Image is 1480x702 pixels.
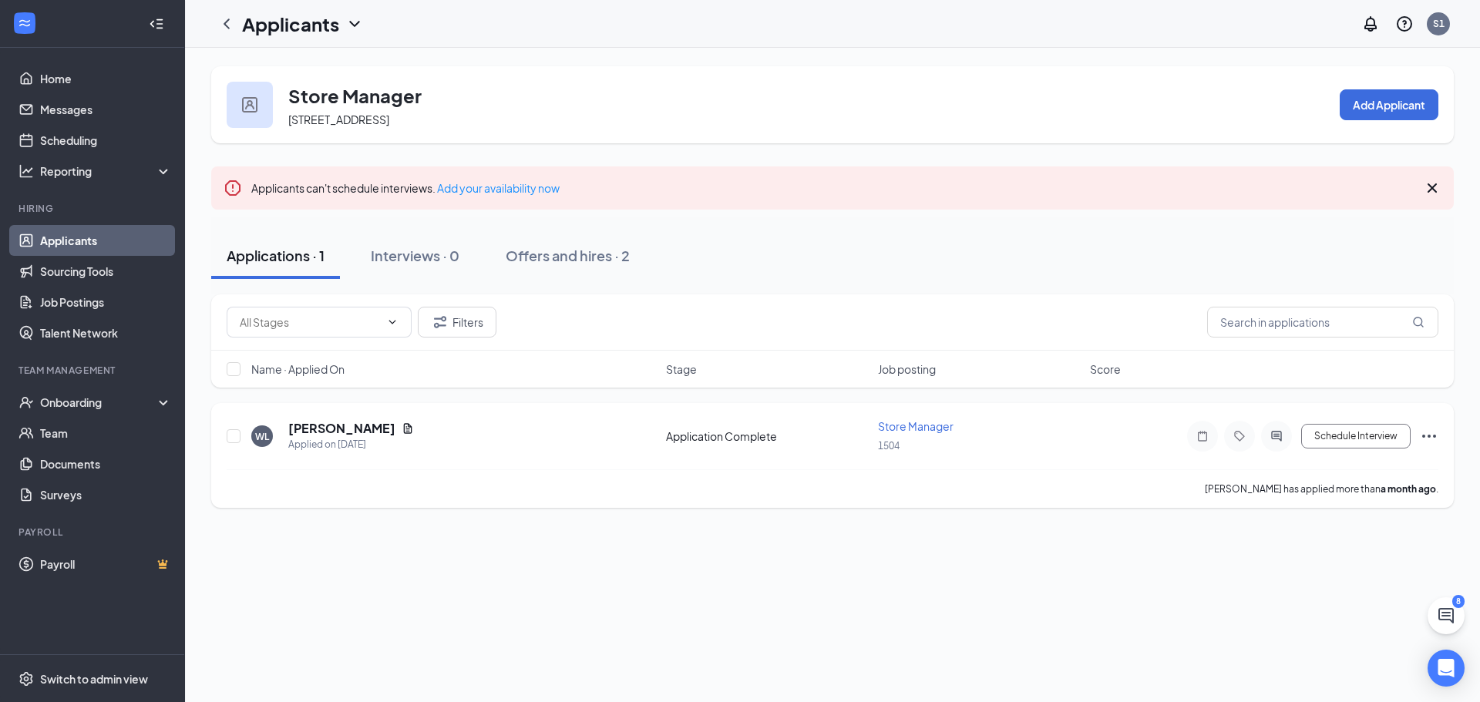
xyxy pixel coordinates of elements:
[1423,179,1441,197] svg: Cross
[878,361,936,377] span: Job posting
[40,549,172,579] a: PayrollCrown
[40,125,172,156] a: Scheduling
[288,113,389,126] span: [STREET_ADDRESS]
[1340,89,1438,120] button: Add Applicant
[288,420,395,437] h5: [PERSON_NAME]
[878,440,900,452] span: 1504
[1420,427,1438,445] svg: Ellipses
[40,317,172,348] a: Talent Network
[1205,482,1438,495] p: [PERSON_NAME] has applied more than .
[251,361,345,377] span: Name · Applied On
[1193,430,1212,442] svg: Note
[437,181,560,195] a: Add your availability now
[431,313,449,331] svg: Filter
[666,361,697,377] span: Stage
[40,163,173,179] div: Reporting
[40,448,172,479] a: Documents
[506,246,630,265] div: Offers and hires · 2
[40,395,159,410] div: Onboarding
[1412,316,1424,328] svg: MagnifyingGlass
[240,314,380,331] input: All Stages
[1267,430,1286,442] svg: ActiveChat
[217,15,236,33] svg: ChevronLeft
[224,179,242,197] svg: Error
[402,422,414,435] svg: Document
[18,364,169,377] div: Team Management
[18,526,169,539] div: Payroll
[1395,15,1414,33] svg: QuestionInfo
[1207,307,1438,338] input: Search in applications
[251,181,560,195] span: Applicants can't schedule interviews.
[18,395,34,410] svg: UserCheck
[40,287,172,317] a: Job Postings
[242,11,339,37] h1: Applicants
[255,430,269,443] div: WL
[40,479,172,510] a: Surveys
[18,163,34,179] svg: Analysis
[878,419,954,433] span: Store Manager
[40,671,148,687] div: Switch to admin view
[1381,483,1436,495] b: a month ago
[18,671,34,687] svg: Settings
[1433,17,1445,30] div: S1
[288,82,422,109] h3: Store Manager
[18,202,169,215] div: Hiring
[1230,430,1249,442] svg: Tag
[149,16,164,32] svg: Collapse
[345,15,364,33] svg: ChevronDown
[17,15,32,31] svg: WorkstreamLogo
[1428,597,1465,634] button: ChatActive
[242,97,257,113] img: user icon
[418,307,496,338] button: Filter Filters
[40,225,172,256] a: Applicants
[1361,15,1380,33] svg: Notifications
[1437,606,1455,625] svg: ChatActive
[371,246,459,265] div: Interviews · 0
[40,94,172,125] a: Messages
[40,63,172,94] a: Home
[288,437,414,452] div: Applied on [DATE]
[386,316,399,328] svg: ChevronDown
[1452,595,1465,608] div: 8
[1428,650,1465,687] div: Open Intercom Messenger
[40,256,172,287] a: Sourcing Tools
[40,418,172,448] a: Team
[227,246,325,265] div: Applications · 1
[666,428,869,444] div: Application Complete
[1301,424,1411,448] button: Schedule Interview
[1090,361,1121,377] span: Score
